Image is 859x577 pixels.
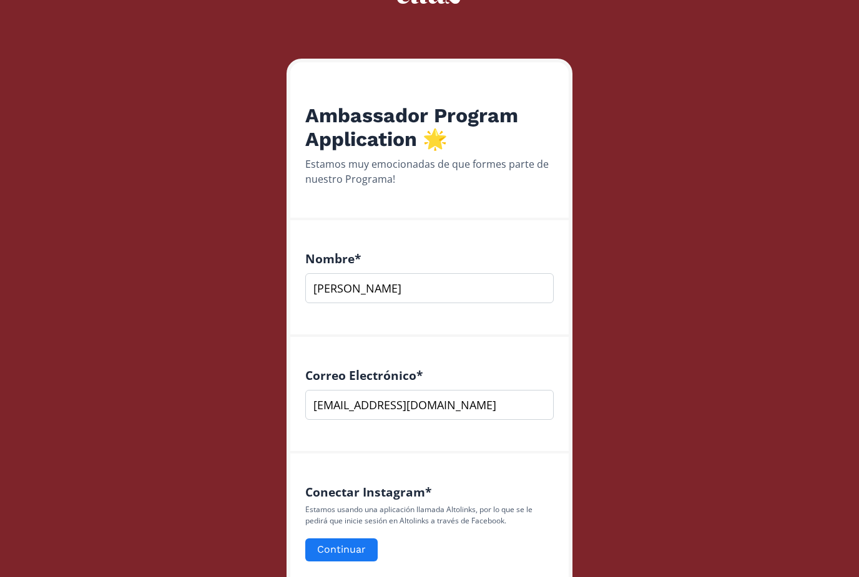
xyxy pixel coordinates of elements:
[305,273,554,303] input: Escribe aquí tu respuesta...
[305,504,554,526] p: Estamos usando una aplicación llamada Altolinks, por lo que se le pedirá que inicie sesión en Alt...
[305,538,378,561] button: Continuar
[305,368,554,382] h4: Correo Electrónico *
[305,157,554,187] div: Estamos muy emocionadas de que formes parte de nuestro Programa!
[305,390,554,420] input: nombre@ejemplo.com
[305,104,554,152] h2: Ambassador Program Application 🌟
[305,251,554,266] h4: Nombre *
[305,485,554,499] h4: Conectar Instagram *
